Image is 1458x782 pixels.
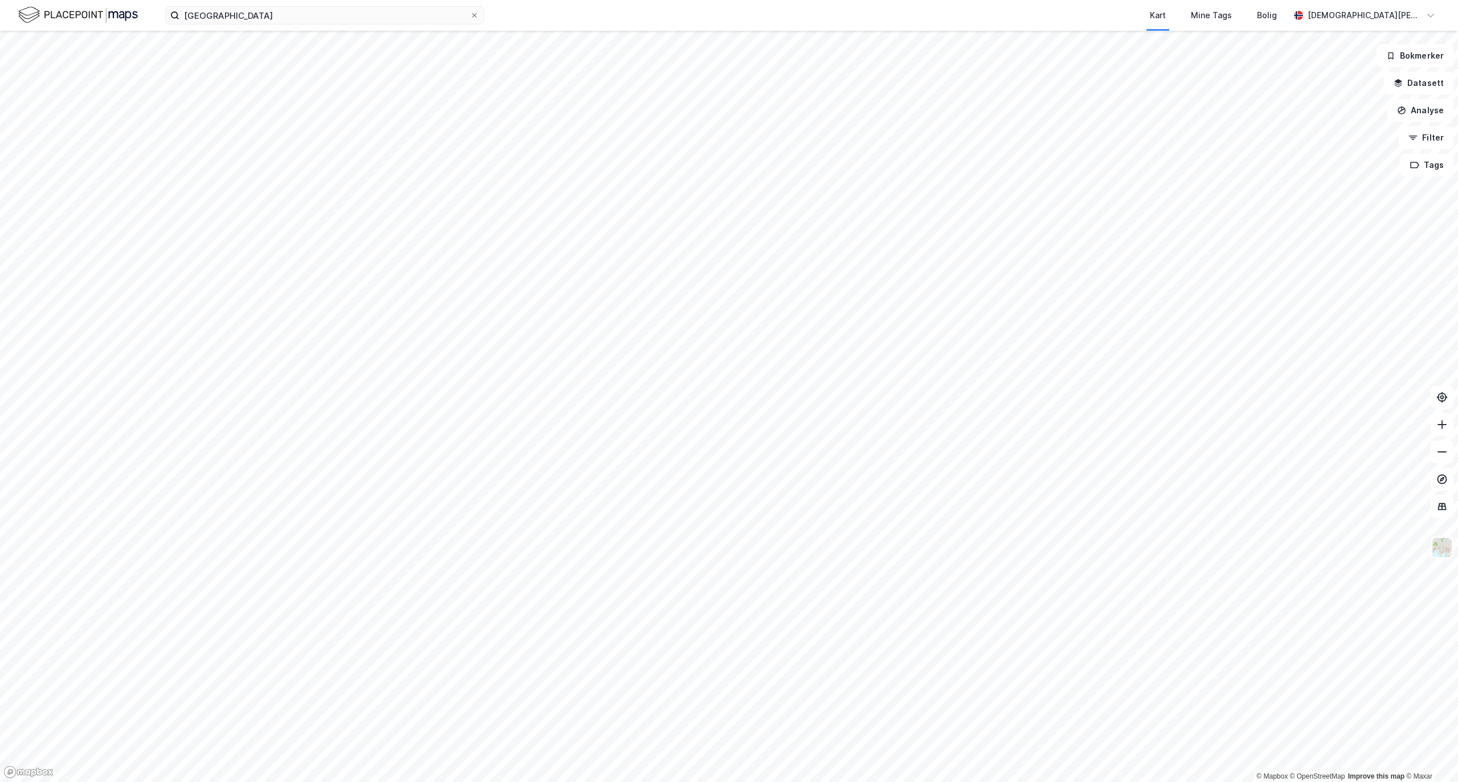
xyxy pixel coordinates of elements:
iframe: Chat Widget [1401,727,1458,782]
button: Analyse [1387,99,1453,122]
img: logo.f888ab2527a4732fd821a326f86c7f29.svg [18,5,138,25]
button: Bokmerker [1377,44,1453,67]
img: Z [1431,537,1453,558]
div: Bolig [1257,9,1277,22]
div: Kart [1150,9,1166,22]
a: Mapbox homepage [3,765,54,779]
button: Filter [1399,126,1453,149]
div: [DEMOGRAPHIC_DATA][PERSON_NAME] [1308,9,1422,22]
div: Kontrollprogram for chat [1401,727,1458,782]
a: Mapbox [1256,772,1288,780]
input: Søk på adresse, matrikkel, gårdeiere, leietakere eller personer [179,7,470,24]
button: Tags [1400,154,1453,176]
button: Datasett [1384,72,1453,94]
a: Improve this map [1348,772,1404,780]
div: Mine Tags [1191,9,1232,22]
a: OpenStreetMap [1290,772,1345,780]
